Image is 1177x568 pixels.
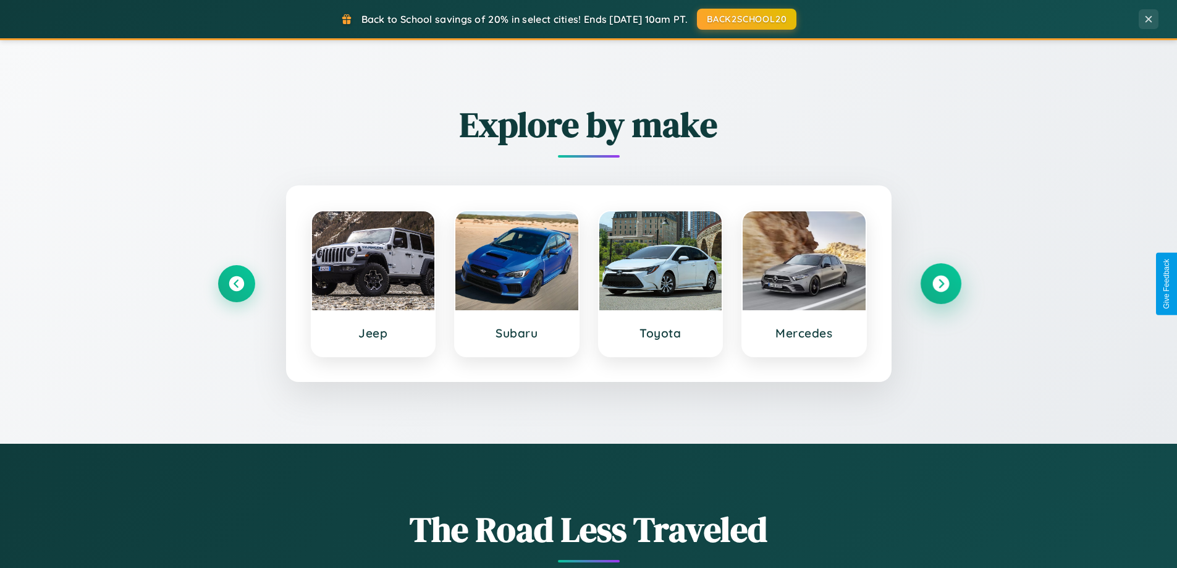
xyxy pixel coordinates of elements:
[361,13,688,25] span: Back to School savings of 20% in select cities! Ends [DATE] 10am PT.
[612,326,710,341] h3: Toyota
[468,326,566,341] h3: Subaru
[324,326,423,341] h3: Jeep
[1162,259,1171,309] div: Give Feedback
[218,101,960,148] h2: Explore by make
[218,506,960,553] h1: The Road Less Traveled
[697,9,796,30] button: BACK2SCHOOL20
[755,326,853,341] h3: Mercedes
